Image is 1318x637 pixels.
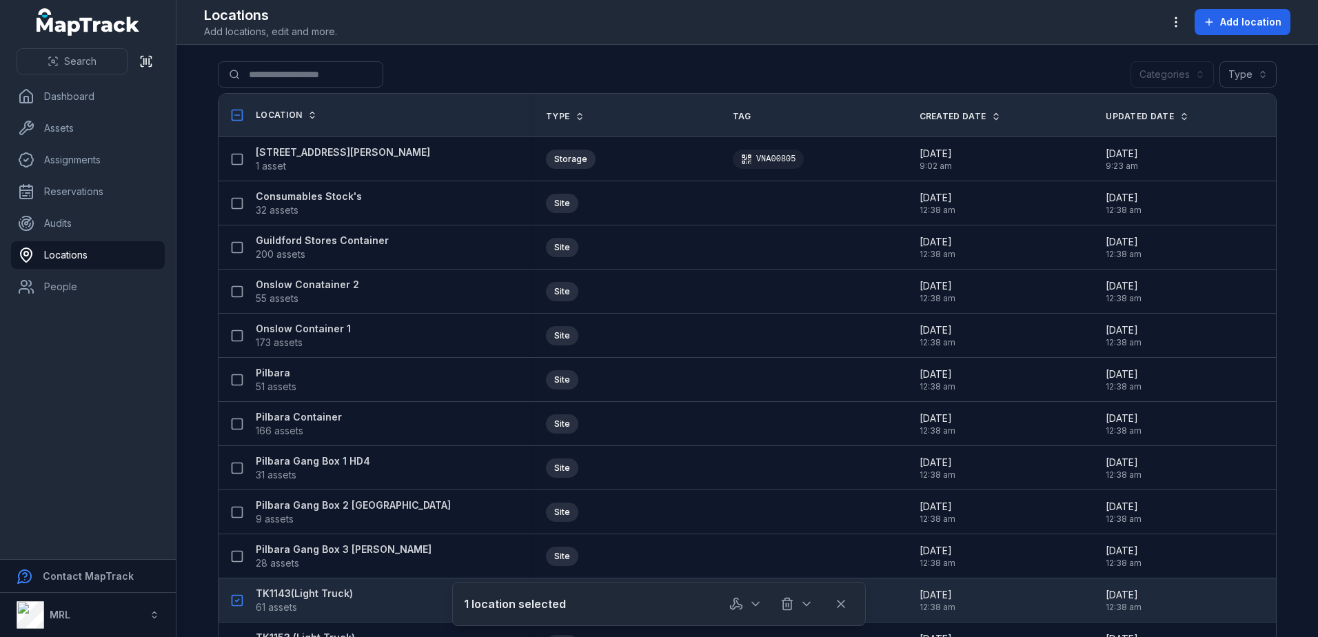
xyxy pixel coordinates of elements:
strong: [STREET_ADDRESS][PERSON_NAME] [256,145,430,159]
span: 12:38 am [1106,514,1142,525]
a: Guildford Stores Container200 assets [256,234,389,261]
span: Search [64,54,97,68]
div: Site [546,458,578,478]
span: 28 assets [256,556,299,570]
a: Type [546,111,585,122]
span: 12:38 am [920,469,955,481]
strong: 1 location selected [464,596,566,612]
span: [DATE] [1106,191,1142,205]
span: Add location [1220,15,1281,29]
span: 51 assets [256,380,296,394]
a: Onslow Container 1173 assets [256,322,351,350]
a: TK1143(Light Truck)61 assets [256,587,353,614]
div: Site [546,547,578,566]
a: Dashboard [11,83,165,110]
a: Locations [11,241,165,269]
div: Site [546,503,578,522]
time: 15/09/2025, 12:38:53 am [920,544,955,569]
span: [DATE] [920,147,952,161]
a: Consumables Stock's32 assets [256,190,362,217]
span: 12:38 am [920,602,955,613]
a: MapTrack [37,8,140,36]
time: 15/09/2025, 12:38:53 am [920,412,955,436]
a: Updated Date [1106,111,1189,122]
span: [DATE] [1106,412,1142,425]
span: Tag [733,111,751,122]
div: Site [546,326,578,345]
div: Site [546,194,578,213]
time: 15/09/2025, 12:38:53 am [1106,412,1142,436]
a: People [11,273,165,301]
div: VNA00805 [733,150,804,169]
span: 12:38 am [1106,558,1142,569]
span: 173 assets [256,336,303,350]
span: [DATE] [1106,235,1142,249]
span: [DATE] [1106,588,1142,602]
a: Pilbara51 assets [256,366,296,394]
strong: Pilbara Gang Box 2 [GEOGRAPHIC_DATA] [256,498,451,512]
time: 15/09/2025, 12:38:53 am [920,323,955,348]
div: Site [546,370,578,390]
span: 12:38 am [920,425,955,436]
span: 12:38 am [1106,469,1142,481]
span: [DATE] [920,323,955,337]
a: Pilbara Gang Box 3 [PERSON_NAME]28 assets [256,543,432,570]
a: Location [256,110,317,121]
a: [STREET_ADDRESS][PERSON_NAME]1 asset [256,145,430,173]
time: 15/09/2025, 9:23:07 am [1106,147,1138,172]
span: [DATE] [1106,147,1138,161]
span: [DATE] [920,367,955,381]
time: 15/09/2025, 12:38:53 am [1106,500,1142,525]
time: 15/09/2025, 12:38:53 am [1106,588,1142,613]
strong: Onslow Conatainer 2 [256,278,359,292]
span: [DATE] [1106,544,1142,558]
span: 12:38 am [1106,337,1142,348]
span: [DATE] [920,279,955,293]
span: 12:38 am [1106,293,1142,304]
time: 15/09/2025, 12:38:53 am [920,279,955,304]
span: 166 assets [256,424,303,438]
span: 9:02 am [920,161,952,172]
time: 15/09/2025, 12:38:53 am [1106,191,1142,216]
a: Pilbara Gang Box 1 HD431 assets [256,454,370,482]
span: Created Date [920,111,986,122]
span: [DATE] [920,500,955,514]
span: Updated Date [1106,111,1174,122]
div: Site [546,282,578,301]
span: 12:38 am [920,337,955,348]
strong: Onslow Container 1 [256,322,351,336]
div: Site [546,238,578,257]
strong: Pilbara Gang Box 3 [PERSON_NAME] [256,543,432,556]
span: 12:38 am [1106,205,1142,216]
a: Created Date [920,111,1002,122]
strong: Pilbara Container [256,410,342,424]
time: 15/09/2025, 12:38:53 am [1106,367,1142,392]
a: Onslow Conatainer 255 assets [256,278,359,305]
span: [DATE] [920,412,955,425]
button: Search [17,48,128,74]
a: Assignments [11,146,165,174]
strong: Consumables Stock's [256,190,362,203]
span: [DATE] [1106,323,1142,337]
a: Assets [11,114,165,142]
span: 200 assets [256,247,305,261]
span: 31 assets [256,468,296,482]
time: 15/09/2025, 12:38:53 am [920,235,955,260]
time: 15/09/2025, 12:38:53 am [920,367,955,392]
strong: TK1143(Light Truck) [256,587,353,600]
span: [DATE] [1106,367,1142,381]
span: 12:38 am [920,293,955,304]
a: Reservations [11,178,165,205]
span: Add locations, edit and more. [204,25,337,39]
span: [DATE] [1106,456,1142,469]
time: 15/09/2025, 12:38:53 am [920,456,955,481]
span: [DATE] [1106,500,1142,514]
div: Site [546,414,578,434]
span: [DATE] [920,191,955,205]
span: 12:38 am [1106,249,1142,260]
time: 15/09/2025, 12:38:53 am [920,500,955,525]
time: 15/09/2025, 12:38:53 am [1106,279,1142,304]
span: [DATE] [920,235,955,249]
strong: Pilbara Gang Box 1 HD4 [256,454,370,468]
a: Audits [11,210,165,237]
